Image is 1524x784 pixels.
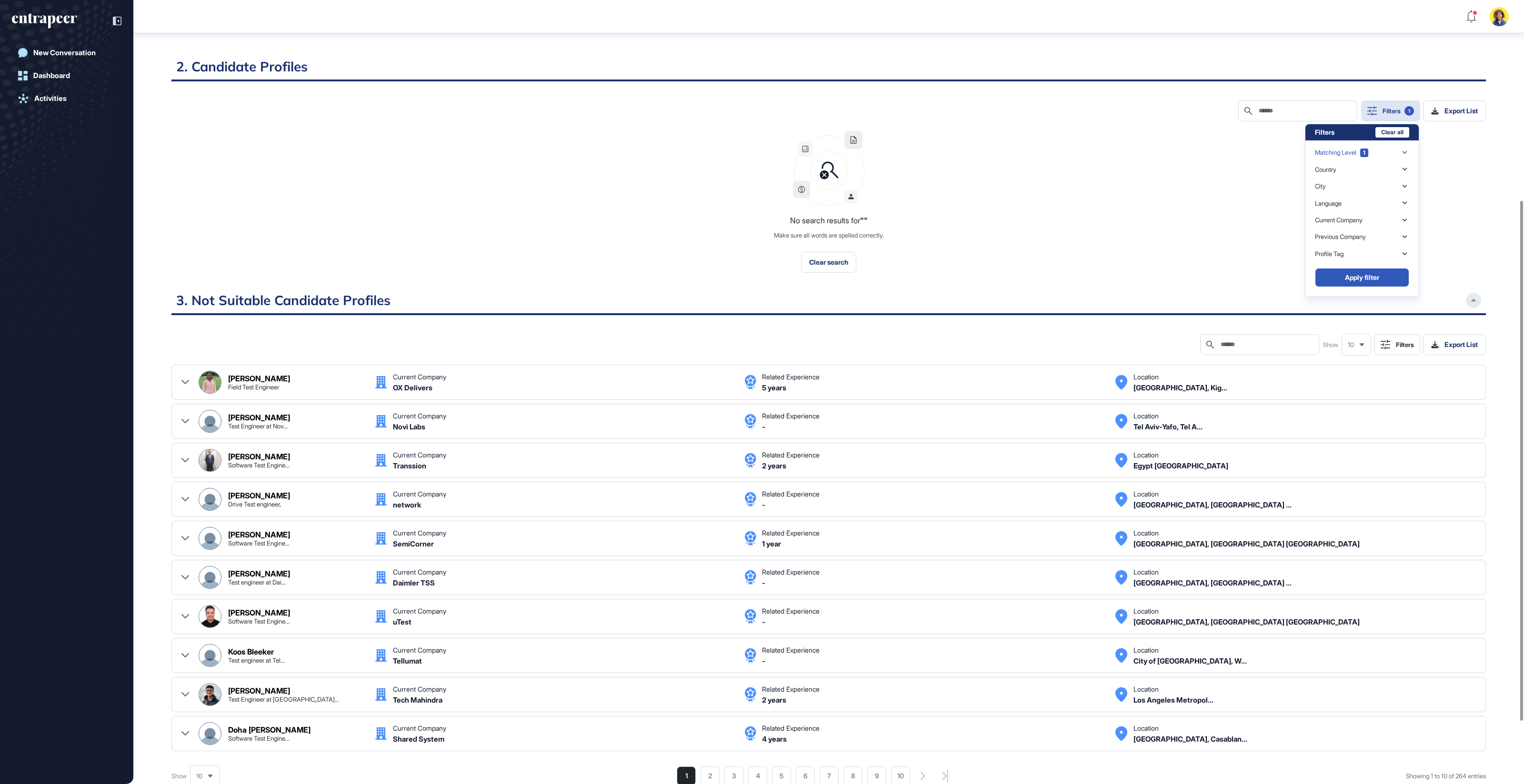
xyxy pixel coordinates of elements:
div: Field Test Engineer [228,384,279,390]
div: Country [1315,166,1336,173]
img: Mahmoud Elafify [199,605,221,627]
div: City of Cape Town, Western Cape, South Africa, South Africa, [1133,657,1247,665]
div: [PERSON_NAME] [228,492,290,499]
div: Language [1315,200,1342,207]
div: Software Test Engineer | Test Analyst | Manual & Automation Testing [228,735,290,742]
div: Test Engineer at Novi Labs [228,423,288,429]
div: Filters [1396,341,1414,348]
div: 2 years [762,696,786,704]
div: Location [1133,725,1159,732]
div: Novi Labs [393,423,425,430]
div: Tel Aviv-Yafo, Tel Aviv District, Israel Israel [1133,423,1203,430]
div: Filters [1315,126,1334,139]
div: Current Company [1315,217,1363,224]
div: Dashboard [33,71,70,80]
h2: 2. Candidate Profiles [171,58,1486,81]
div: Los Angeles Metropolitan Area Israel Israel [1133,696,1213,704]
div: Current Company [393,413,446,419]
div: Related Experience [762,413,820,419]
div: search-pagination-last-page-button [942,770,948,782]
a: Dashboard [12,66,121,85]
div: [PERSON_NAME] [228,375,290,382]
div: Current Company [393,569,446,576]
div: Doha [PERSON_NAME] [228,726,311,734]
div: - [762,618,765,625]
div: Current Company [393,491,446,497]
div: Tech Mahindra [393,696,442,704]
div: - [762,423,765,430]
div: Software Test Engineer [228,462,290,468]
div: Current Company [393,725,446,732]
span: Show [171,770,187,782]
div: Egypt Egypt [1133,462,1228,469]
div: Location [1133,374,1159,380]
div: Location [1133,452,1159,458]
div: Tellumat [393,657,422,665]
div: Cairo, Egypt Egypt [1133,540,1360,547]
div: - [762,501,765,508]
button: Export List [1423,334,1486,355]
div: No search results for [790,216,868,225]
span: 1 [1360,149,1368,157]
div: Saudi Arabia, Saudi Arabia, [1133,501,1292,508]
div: Current Company [393,530,446,536]
div: Showing 1 to 10 of 264 entries [1406,770,1486,782]
img: Morgan Williams [199,566,221,588]
img: Aimée Diane Uwineza [199,371,221,393]
img: Koos Bleeker [199,645,221,666]
div: [PERSON_NAME] [228,453,290,460]
span: Clear search [809,259,848,266]
span: 10 [196,773,202,780]
div: SemiCorner [393,540,434,547]
div: Koos Bleeker [228,648,274,655]
div: Shared System [393,735,444,743]
button: Apply filter [1315,268,1409,287]
div: Related Experience [762,647,820,654]
div: Export List [1431,341,1478,348]
div: Casablanca, Casablanca-Settat, Morocco Morocco [1133,735,1247,743]
div: Test Engineer at Tech Mahindra [228,696,339,703]
div: Location [1133,530,1159,536]
div: 4 years [762,735,787,743]
div: Location [1133,491,1159,497]
img: Nada Dawood [199,527,221,549]
div: 1 year [762,540,781,547]
div: search-pagination-next-button [921,772,925,780]
div: Related Experience [762,374,820,380]
div: Current Company [393,608,446,615]
div: Previous Company [1315,233,1366,240]
div: 2 years [762,462,786,469]
div: Drive Test engineer, [228,501,281,507]
div: - [762,579,765,586]
div: 5 years [762,384,786,391]
img: Ahmad Soliman [199,449,221,471]
div: South Africa, South Africa, [1133,579,1292,586]
div: network [393,501,421,508]
div: Gasabo District, Kigali City, Rwanda Rwanda [1133,384,1227,391]
div: Related Experience [762,686,820,693]
div: Test engineer at Daimler TSS, [228,579,286,586]
div: Test engineer at Tellumat (retired), [228,657,285,664]
div: [PERSON_NAME] [228,687,290,695]
div: Related Experience [762,569,820,576]
div: Related Experience [762,452,820,458]
button: Filters1 [1361,100,1420,121]
div: uTest [393,618,411,625]
img: user-avatar [1490,7,1509,26]
div: Make sure all words are spelled correctly. [774,229,884,241]
div: 1 [1404,106,1414,116]
a: New Conversation [12,43,121,62]
div: Related Experience [762,608,820,615]
div: Current Company [393,686,446,693]
div: Export List [1431,107,1478,115]
div: Filters [1383,106,1414,116]
div: Profile Tag [1315,250,1344,258]
img: Doha Afallah [199,723,221,744]
div: [PERSON_NAME] [228,570,290,577]
h2: 3. Not Suitable Candidate Profiles [171,292,1486,315]
div: Current Company [393,374,446,380]
div: OX Delivers [393,384,432,391]
button: Clear all [1375,127,1409,138]
div: Location [1133,413,1159,419]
